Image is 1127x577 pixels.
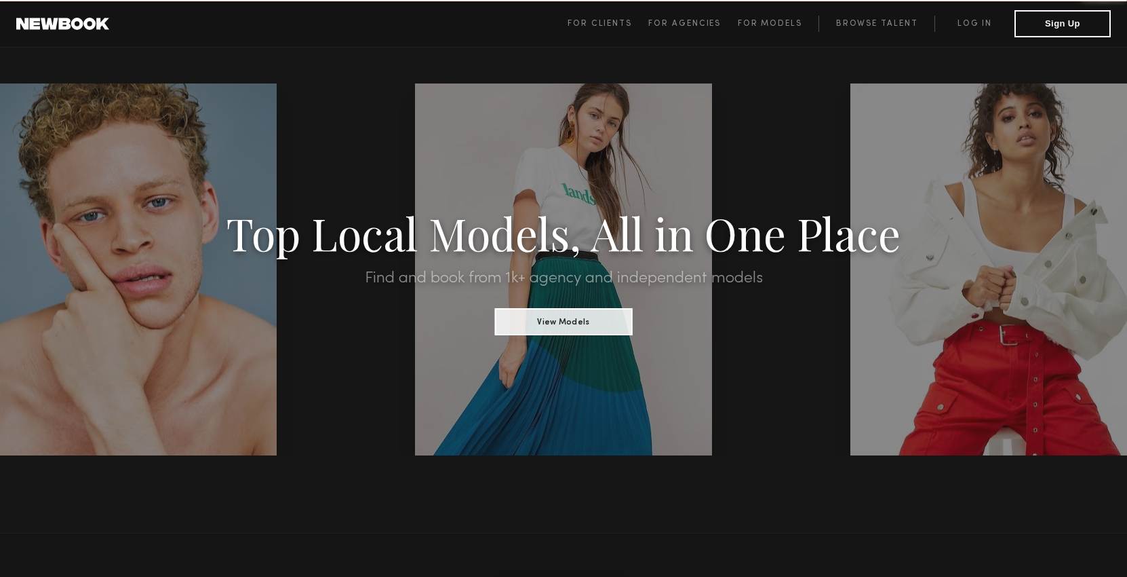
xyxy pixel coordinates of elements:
span: For Models [738,20,802,28]
span: For Agencies [648,20,721,28]
h2: Find and book from 1k+ agency and independent models [85,270,1043,286]
a: View Models [495,313,633,328]
span: For Clients [568,20,632,28]
h1: Top Local Models, All in One Place [85,212,1043,254]
button: View Models [495,308,633,335]
a: For Clients [568,16,648,32]
a: For Agencies [648,16,737,32]
a: Log in [934,16,1014,32]
button: Sign Up [1014,10,1111,37]
a: Browse Talent [818,16,934,32]
a: For Models [738,16,819,32]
